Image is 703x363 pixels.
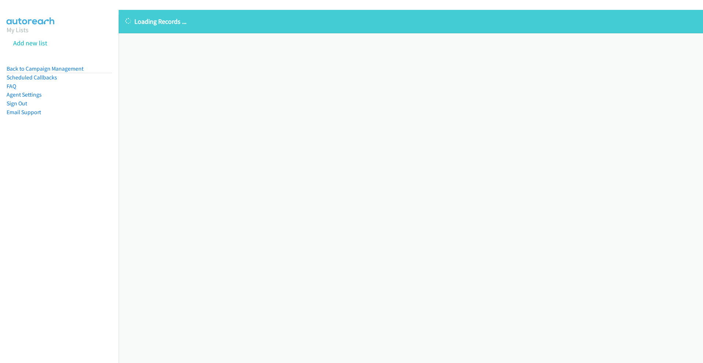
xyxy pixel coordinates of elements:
a: Scheduled Callbacks [7,74,57,81]
a: My Lists [7,26,29,34]
a: FAQ [7,83,16,90]
p: Loading Records ... [125,16,696,26]
a: Agent Settings [7,91,42,98]
a: Sign Out [7,100,27,107]
a: Email Support [7,109,41,116]
a: Add new list [13,39,47,47]
a: Back to Campaign Management [7,65,83,72]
